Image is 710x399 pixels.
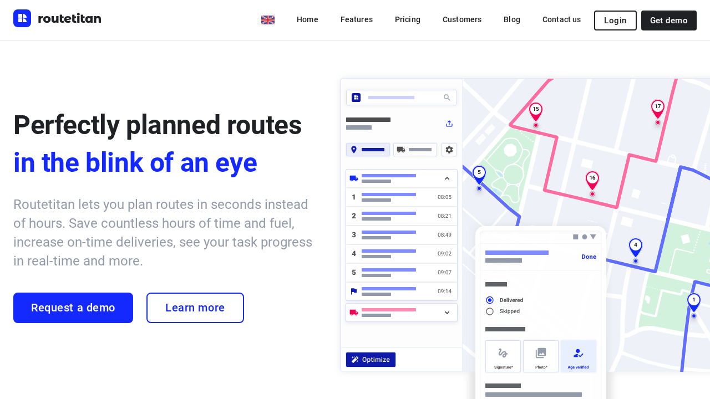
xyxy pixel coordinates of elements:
a: Get demo [641,11,697,30]
span: Learn more [165,301,225,314]
a: Contact us [534,9,590,29]
a: Request a demo [13,293,133,323]
span: in the blink of an eye [13,144,318,182]
h6: Routetitan lets you plan routes in seconds instead of hours. Save countless hours of time and fue... [13,195,318,270]
span: Login [604,16,626,25]
span: Request a demo [31,301,115,314]
span: Perfectly planned routes [13,109,302,141]
a: Features [332,9,382,29]
a: Home [288,9,327,29]
img: Routetitan logo [13,9,102,27]
a: Learn more [146,293,244,323]
button: Login [594,11,636,30]
span: Get demo [650,16,688,25]
a: Blog [495,9,529,29]
a: Pricing [386,9,429,29]
a: Routetitan [13,9,102,30]
a: Customers [434,9,490,29]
